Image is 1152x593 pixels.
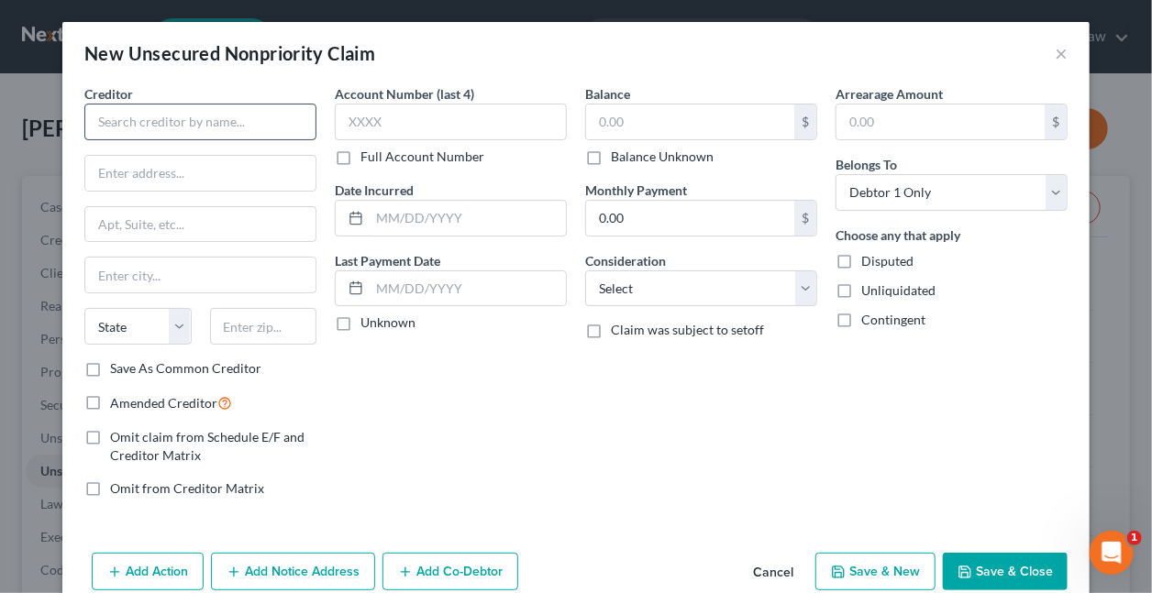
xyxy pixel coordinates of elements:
[611,322,764,337] span: Claim was subject to setoff
[585,84,630,104] label: Balance
[1090,531,1134,575] iframe: Intercom live chat
[85,207,316,242] input: Apt, Suite, etc...
[110,395,217,411] span: Amended Creditor
[210,308,317,345] input: Enter zip...
[360,313,415,332] label: Unknown
[85,156,316,191] input: Enter address...
[585,181,687,200] label: Monthly Payment
[360,148,484,166] label: Full Account Number
[335,104,567,140] input: XXXX
[943,553,1068,591] button: Save & Close
[84,104,316,140] input: Search creditor by name...
[335,251,440,270] label: Last Payment Date
[794,104,816,139] div: $
[1127,531,1142,545] span: 1
[85,258,316,292] input: Enter city...
[738,555,808,591] button: Cancel
[110,429,305,463] span: Omit claim from Schedule E/F and Creditor Matrix
[861,282,936,298] span: Unliquidated
[861,312,925,327] span: Contingent
[335,84,474,104] label: Account Number (last 4)
[836,157,897,172] span: Belongs To
[836,225,960,245] label: Choose any that apply
[836,104,1045,139] input: 0.00
[110,359,261,378] label: Save As Common Creditor
[370,271,566,306] input: MM/DD/YYYY
[586,104,794,139] input: 0.00
[1055,42,1068,64] button: ×
[84,40,375,66] div: New Unsecured Nonpriority Claim
[335,181,414,200] label: Date Incurred
[794,201,816,236] div: $
[1045,104,1067,139] div: $
[211,553,375,591] button: Add Notice Address
[861,253,914,269] span: Disputed
[370,201,566,236] input: MM/DD/YYYY
[84,86,133,102] span: Creditor
[585,251,666,270] label: Consideration
[611,148,714,166] label: Balance Unknown
[110,480,264,496] span: Omit from Creditor Matrix
[815,553,936,591] button: Save & New
[382,553,518,591] button: Add Co-Debtor
[836,84,943,104] label: Arrearage Amount
[92,553,204,591] button: Add Action
[586,201,794,236] input: 0.00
